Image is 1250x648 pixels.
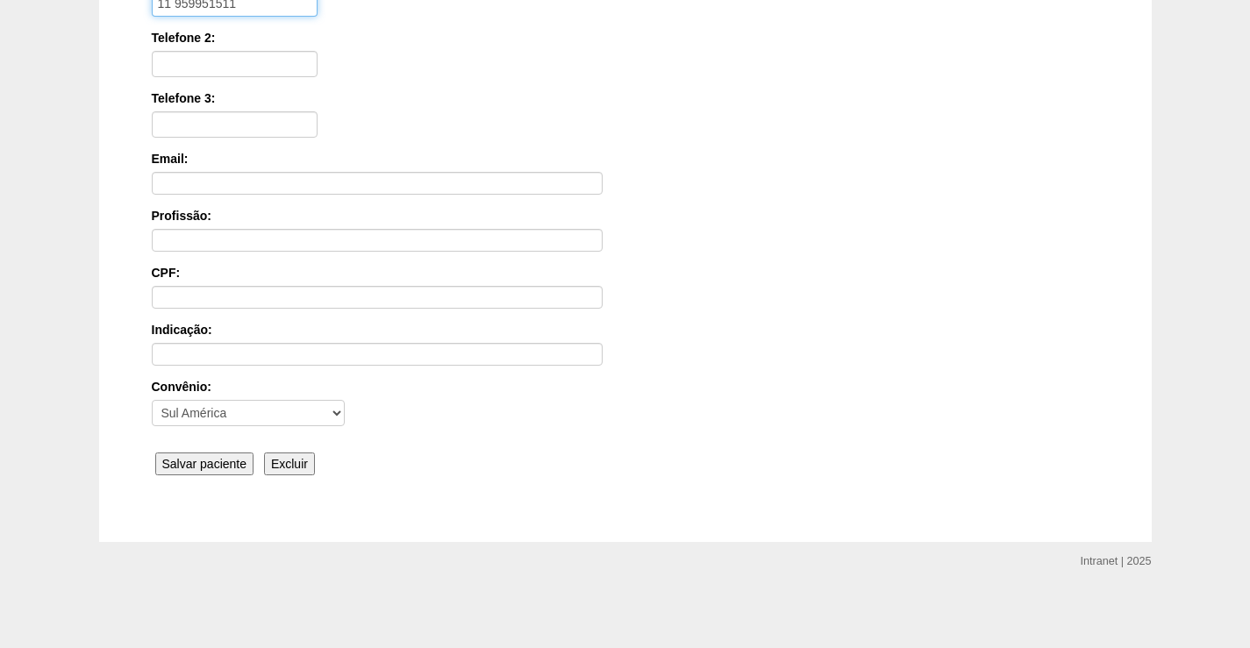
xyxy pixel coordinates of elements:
[264,452,315,475] input: Excluir
[152,150,1099,167] label: Email:
[152,207,1099,224] label: Profissão:
[152,264,1099,281] label: CPF:
[152,29,1099,46] label: Telefone 2:
[152,321,1099,338] label: Indicação:
[152,89,1099,107] label: Telefone 3:
[152,378,1099,395] label: Convênio:
[155,452,254,475] input: Salvar paciente
[1081,552,1152,570] div: Intranet | 2025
